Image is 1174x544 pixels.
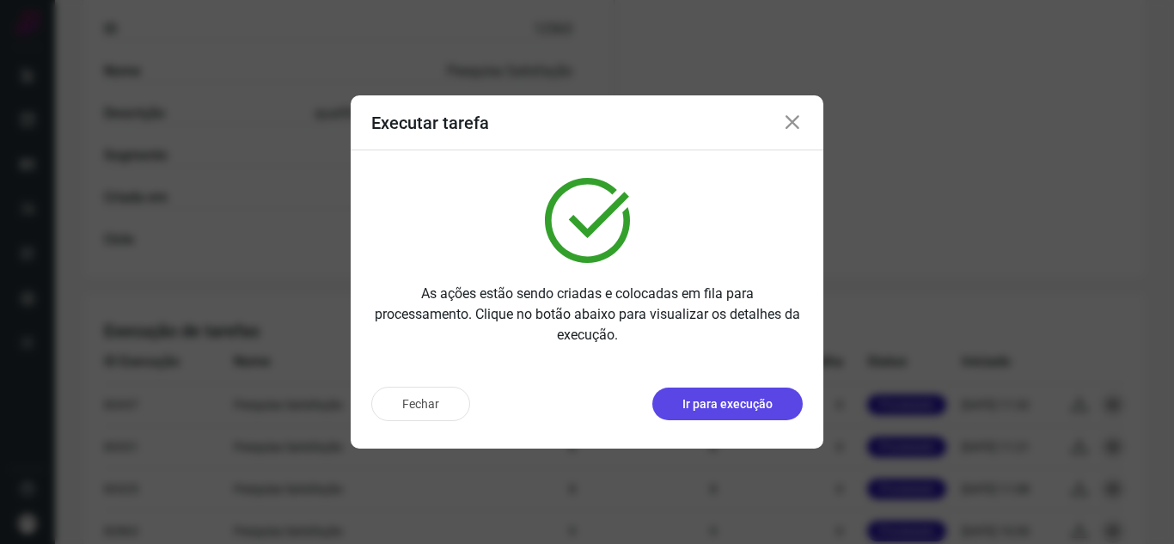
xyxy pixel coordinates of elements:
img: verified.svg [545,178,630,263]
button: Fechar [371,387,470,421]
button: Ir para execução [652,388,803,420]
h3: Executar tarefa [371,113,489,133]
p: Ir para execução [682,395,773,413]
p: As ações estão sendo criadas e colocadas em fila para processamento. Clique no botão abaixo para ... [371,284,803,345]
